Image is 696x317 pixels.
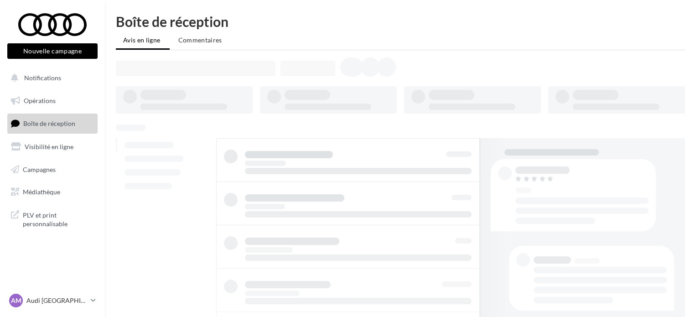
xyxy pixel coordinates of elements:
[5,91,99,110] a: Opérations
[24,74,61,82] span: Notifications
[5,68,96,88] button: Notifications
[5,182,99,202] a: Médiathèque
[26,296,87,305] p: Audi [GEOGRAPHIC_DATA]
[5,205,99,232] a: PLV et print personnalisable
[23,188,60,196] span: Médiathèque
[25,143,73,151] span: Visibilité en ligne
[23,209,94,229] span: PLV et print personnalisable
[116,15,685,28] div: Boîte de réception
[7,292,98,309] a: AM Audi [GEOGRAPHIC_DATA]
[5,114,99,133] a: Boîte de réception
[11,296,21,305] span: AM
[24,97,56,104] span: Opérations
[23,165,56,173] span: Campagnes
[7,43,98,59] button: Nouvelle campagne
[5,137,99,156] a: Visibilité en ligne
[5,160,99,179] a: Campagnes
[178,36,222,44] span: Commentaires
[23,120,75,127] span: Boîte de réception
